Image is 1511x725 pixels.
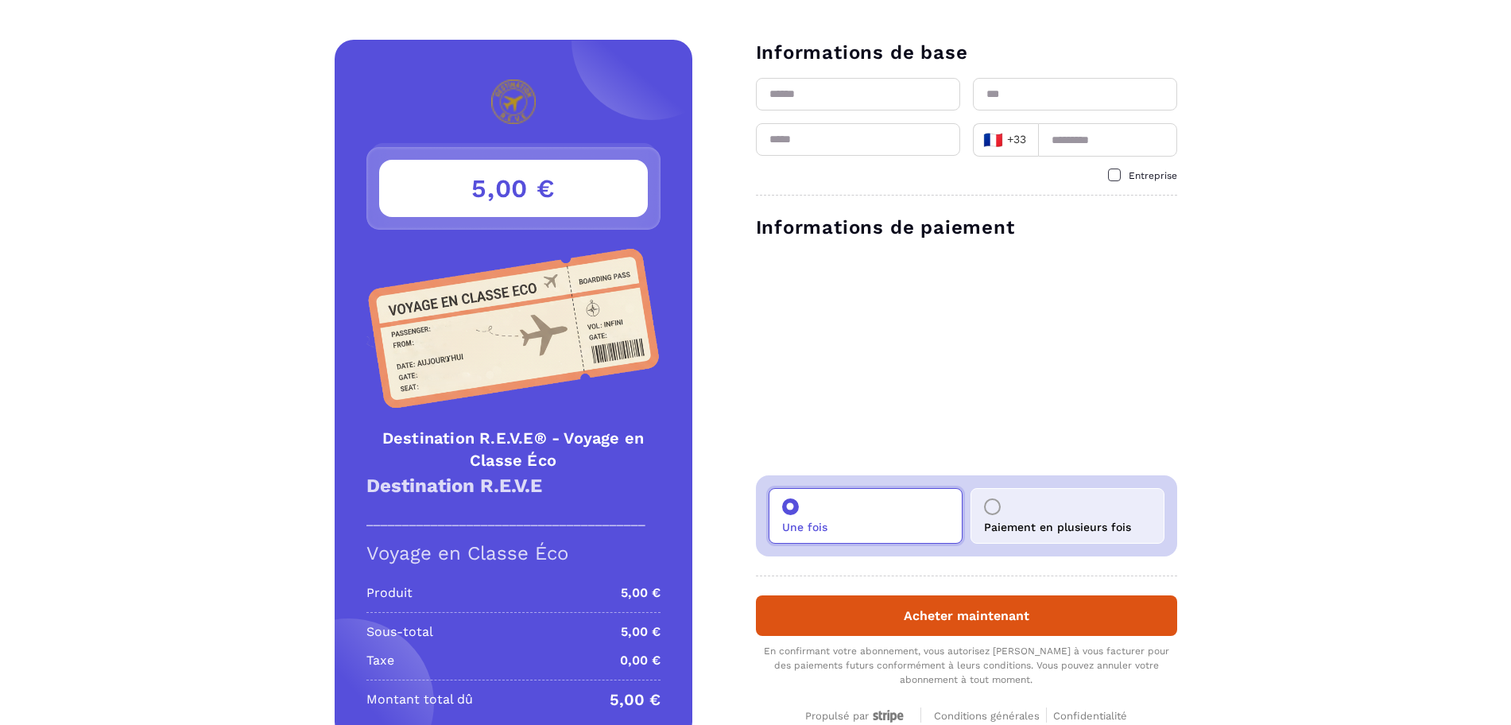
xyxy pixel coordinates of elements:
span: 🇫🇷 [983,129,1003,151]
a: Conditions générales [934,708,1047,723]
strong: Destination R.E.V.E [366,475,542,497]
div: Propulsé par [805,710,908,723]
p: 5,00 € [621,622,661,642]
p: 5,00 € [610,690,661,709]
span: Conditions générales [934,710,1040,722]
p: Une fois [782,521,827,533]
p: _______________________________________ [366,512,661,527]
a: Confidentialité [1053,708,1127,723]
h3: 5,00 € [379,160,648,217]
div: Search for option [973,123,1038,157]
p: Produit [366,583,413,603]
h4: Destination R.E.V.E® - Voyage en Classe Éco [366,427,661,471]
span: +33 [982,129,1027,151]
p: Paiement en plusieurs fois [984,521,1131,533]
p: 0,00 € [620,651,661,670]
input: Search for option [1030,128,1033,152]
p: 5,00 € [621,583,661,603]
button: Acheter maintenant [756,595,1177,636]
div: En confirmant votre abonnement, vous autorisez [PERSON_NAME] à vous facturer pour des paiements f... [756,644,1177,687]
h3: Informations de paiement [756,215,1177,240]
iframe: Cadre de saisie sécurisé pour le paiement [753,250,1180,459]
span: Confidentialité [1053,710,1127,722]
img: logo [448,79,579,124]
h1: Voyage en Classe Éco [366,542,661,564]
span: Entreprise [1129,170,1177,181]
a: Propulsé par [805,708,908,723]
img: Product Image [366,249,661,408]
h3: Informations de base [756,40,1177,65]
